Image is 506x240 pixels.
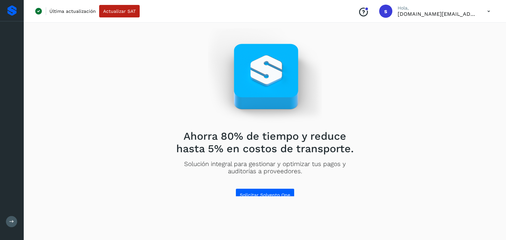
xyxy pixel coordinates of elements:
[171,130,359,155] h2: Ahorra 80% de tiempo y reduce hasta 5% en costos de transporte.
[240,193,290,197] span: Solicitar Solvento One
[49,8,96,14] p: Última actualización
[236,188,295,202] button: Solicitar Solvento One
[99,5,140,17] button: Actualizar SAT
[171,160,359,176] p: Solución integral para gestionar y optimizar tus pagos y auditorías a proveedores.
[398,11,477,17] p: solvento.sl@segmail.co
[208,28,322,125] img: Empty state image
[103,9,136,13] span: Actualizar SAT
[398,5,477,11] p: Hola,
